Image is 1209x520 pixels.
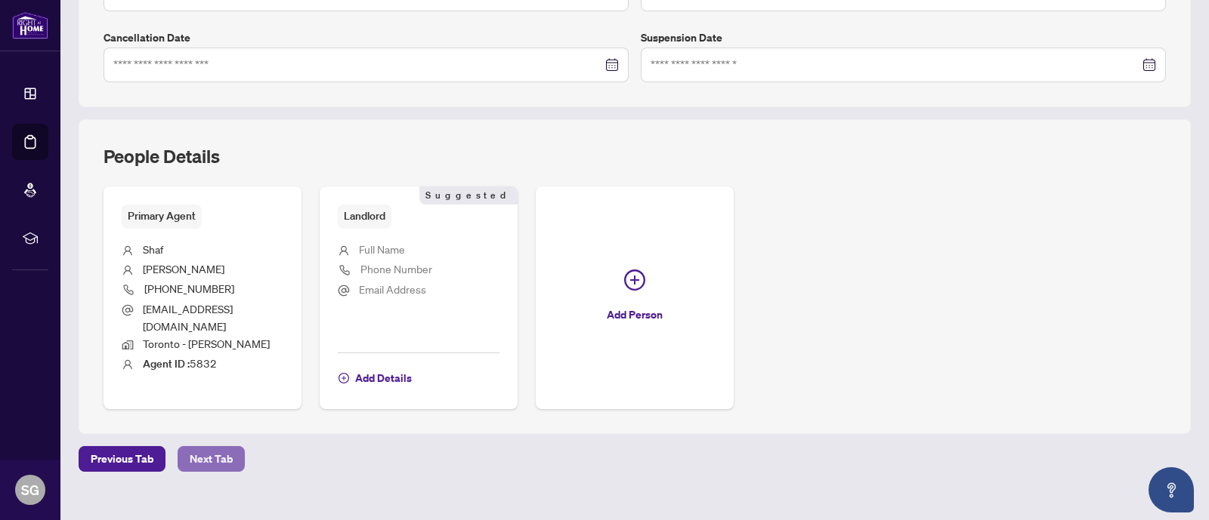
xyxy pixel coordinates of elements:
span: [PHONE_NUMBER] [144,282,234,295]
button: Add Details [338,365,413,391]
span: [PERSON_NAME] [143,262,224,275]
button: Next Tab [178,446,245,472]
span: plus-circle [624,269,645,291]
img: logo [12,11,48,39]
span: [EMAIL_ADDRESS][DOMAIN_NAME] [143,302,233,333]
button: Add Person [536,186,734,409]
button: Open asap [1149,467,1194,512]
span: Shaf [143,242,163,256]
span: Previous Tab [91,447,153,471]
span: Add Person [607,303,663,327]
button: Previous Tab [79,446,165,472]
span: Add Details [355,366,412,390]
label: Suspension Date [641,29,1166,46]
span: Phone Number [360,262,432,275]
span: SG [21,479,39,500]
span: Primary Agent [122,205,202,228]
label: Cancellation Date [104,29,629,46]
span: Email Address [359,282,426,296]
span: Suggested [419,186,518,205]
span: 5832 [143,356,217,370]
span: plus-circle [339,373,349,383]
span: Full Name [359,242,405,256]
span: Next Tab [190,447,233,471]
span: Landlord [338,205,391,228]
span: Toronto - [PERSON_NAME] [143,337,270,350]
h2: People Details [104,144,220,168]
b: Agent ID : [143,357,190,371]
